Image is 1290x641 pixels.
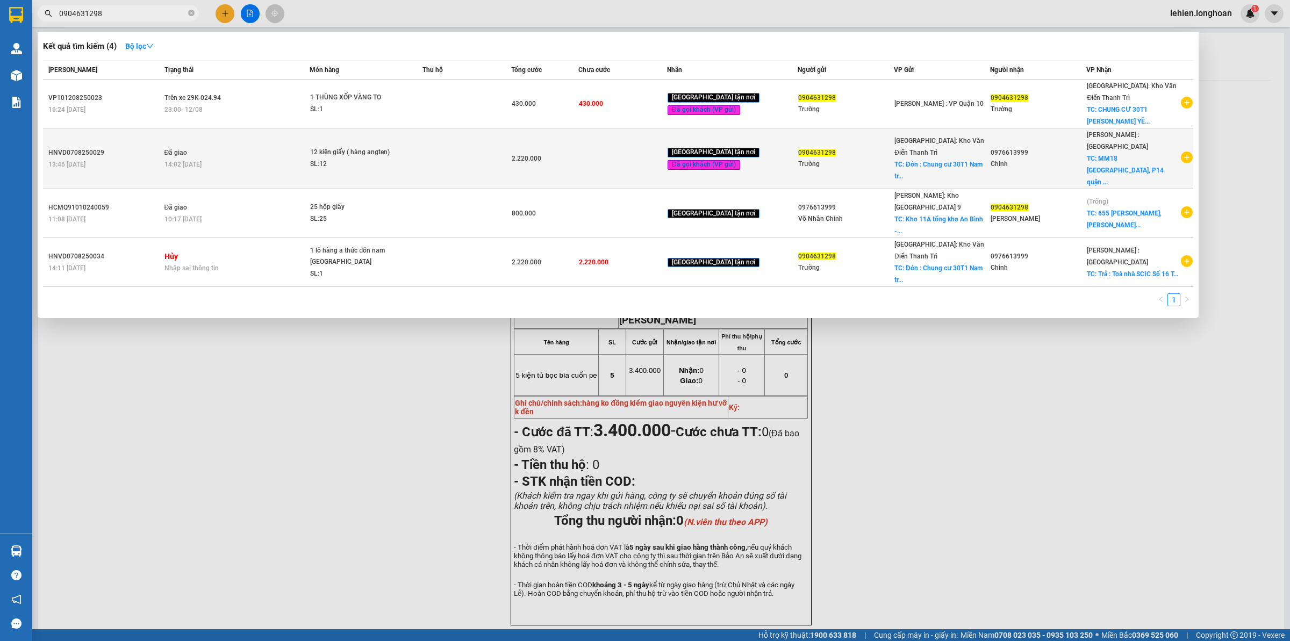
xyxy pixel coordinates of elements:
[1158,296,1164,303] span: left
[48,161,85,168] span: 13:46 [DATE]
[310,201,391,213] div: 25 hộp giấy
[164,161,202,168] span: 14:02 [DATE]
[1087,210,1162,229] span: TC: 655 [PERSON_NAME], [PERSON_NAME]...
[578,66,610,74] span: Chưa cước
[668,93,759,103] span: [GEOGRAPHIC_DATA] tận nơi
[894,161,983,180] span: TC: Đón : Chung cư 30T1 Nam tr...
[1181,152,1193,163] span: plus-circle
[798,253,836,260] span: 0904631298
[11,570,21,580] span: question-circle
[11,545,22,557] img: warehouse-icon
[1086,66,1112,74] span: VP Nhận
[45,10,52,17] span: search
[668,160,740,170] span: Đã gọi khách (VP gửi)
[1087,247,1148,266] span: [PERSON_NAME] : [GEOGRAPHIC_DATA]
[991,204,1028,211] span: 0904631298
[990,66,1024,74] span: Người nhận
[310,147,391,159] div: 12 kiện giấy ( hàng angten)
[894,215,983,235] span: TC: Kho 11A tổng kho An Bình -...
[991,159,1086,170] div: Chinh
[164,252,178,261] strong: Hủy
[48,92,161,104] div: VP101208250023
[164,106,203,113] span: 23:00 - 12/08
[117,38,162,55] button: Bộ lọcdown
[667,66,682,74] span: Nhãn
[1181,97,1193,109] span: plus-circle
[579,100,603,107] span: 430.000
[798,66,826,74] span: Người gửi
[48,251,161,262] div: HNVD0708250034
[310,213,391,225] div: SL: 25
[668,258,759,268] span: [GEOGRAPHIC_DATA] tận nơi
[579,258,608,266] span: 2.220.000
[310,92,391,104] div: 1 THÙNG XỐP VÀNG TO
[1087,155,1164,186] span: TC: MM18 [GEOGRAPHIC_DATA], P14 quận ...
[164,94,221,102] span: Trên xe 29K-024.94
[59,8,186,19] input: Tìm tên, số ĐT hoặc mã đơn
[1087,131,1148,150] span: [PERSON_NAME] : [GEOGRAPHIC_DATA]
[894,66,914,74] span: VP Gửi
[991,104,1086,115] div: Trường
[48,106,85,113] span: 16:24 [DATE]
[991,251,1086,262] div: 0976613999
[9,7,23,23] img: logo-vxr
[188,10,195,16] span: close-circle
[798,159,893,170] div: Trường
[1155,293,1167,306] li: Previous Page
[798,94,836,102] span: 0904631298
[798,149,836,156] span: 0904631298
[991,262,1086,273] div: Chinh
[164,149,188,156] span: Đã giao
[48,264,85,272] span: 14:11 [DATE]
[11,70,22,81] img: warehouse-icon
[11,97,22,108] img: solution-icon
[11,618,21,629] span: message
[512,100,536,107] span: 430.000
[1168,294,1180,306] a: 1
[668,209,759,219] span: [GEOGRAPHIC_DATA] tận nơi
[1087,106,1150,125] span: TC: CHUNG CƯ 30T1 [PERSON_NAME] YÊ...
[1180,293,1193,306] li: Next Page
[1087,198,1108,205] span: (Trống)
[894,137,984,156] span: [GEOGRAPHIC_DATA]: Kho Văn Điển Thanh Trì
[668,148,759,157] span: [GEOGRAPHIC_DATA] tận nơi
[48,215,85,223] span: 11:08 [DATE]
[1087,270,1178,278] span: TC: Trả : Toà nhà SCIC Số 16 T...
[512,258,541,266] span: 2.220.000
[512,210,536,217] span: 800.000
[310,159,391,170] div: SL: 12
[894,100,984,107] span: [PERSON_NAME] : VP Quận 10
[798,262,893,273] div: Trường
[1087,82,1177,102] span: [GEOGRAPHIC_DATA]: Kho Văn Điển Thanh Trì
[164,215,202,223] span: 10:17 [DATE]
[894,241,984,260] span: [GEOGRAPHIC_DATA]: Kho Văn Điển Thanh Trì
[43,41,117,52] h3: Kết quả tìm kiếm ( 4 )
[125,42,154,51] strong: Bộ lọc
[668,105,740,115] span: Đã gọi khách (VP gửi)
[310,104,391,116] div: SL: 1
[188,9,195,19] span: close-circle
[894,264,983,284] span: TC: Đón : Chung cư 30T1 Nam tr...
[1155,293,1167,306] button: left
[11,43,22,54] img: warehouse-icon
[894,192,961,211] span: [PERSON_NAME]: Kho [GEOGRAPHIC_DATA] 9
[991,213,1086,225] div: [PERSON_NAME]
[798,202,893,213] div: 0976613999
[48,147,161,159] div: HNVD0708250029
[1167,293,1180,306] li: 1
[511,66,542,74] span: Tổng cước
[991,147,1086,159] div: 0976613999
[798,213,893,225] div: Võ Nhân Chinh
[48,66,97,74] span: [PERSON_NAME]
[164,66,193,74] span: Trạng thái
[422,66,443,74] span: Thu hộ
[11,594,21,604] span: notification
[164,204,188,211] span: Đã giao
[1181,255,1193,267] span: plus-circle
[798,104,893,115] div: Trường
[1180,293,1193,306] button: right
[310,268,391,280] div: SL: 1
[310,245,391,268] div: 1 lô hàng a thức đón nam [GEOGRAPHIC_DATA]
[48,202,161,213] div: HCMQ91010240059
[512,155,541,162] span: 2.220.000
